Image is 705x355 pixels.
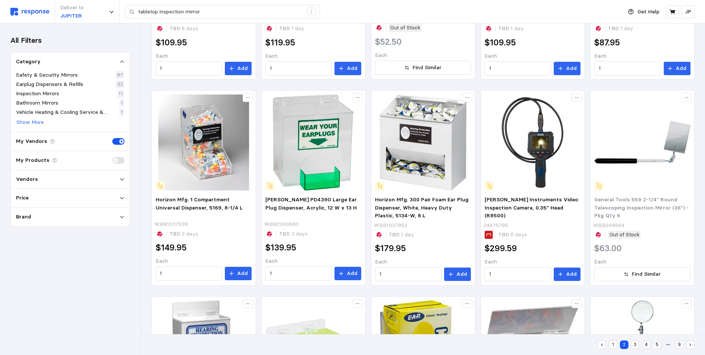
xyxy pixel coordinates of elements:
span: 2 days [180,230,198,237]
p: Add [566,270,577,278]
p: Get Help [637,8,659,16]
p: Each [485,258,581,266]
span: 1 day [290,25,304,32]
button: 3 [631,340,640,349]
p: Each [265,52,361,60]
h2: $109.95 [156,37,187,48]
input: Qty [489,268,547,281]
p: Add [676,64,686,73]
p: Category [16,58,41,66]
p: TBD [608,25,633,33]
span: General Tools 559 2-1/4" Round Telescoping Inspection Mirror (36") - Pkg Qty 6 [594,196,689,219]
p: WBB249564 [593,221,624,230]
p: Earplug Dispensers & Refills [16,80,83,89]
h2: $149.95 [156,242,187,253]
p: 87 [117,71,123,79]
p: WBB2249680 [264,220,299,228]
button: Add [554,268,581,281]
p: Price [16,194,29,202]
p: Vendors [16,175,38,183]
button: Find Similar [375,61,471,75]
p: Add [566,64,577,73]
p: Inspection Mirrors [16,90,59,98]
h2: $119.95 [265,37,295,48]
p: Brand [16,213,31,221]
p: My Vendors [16,137,47,145]
p: Bathroom Mirrors [16,99,58,107]
button: Add [664,62,691,75]
button: Add [554,62,581,75]
h2: $179.95 [375,243,406,254]
span: Horizon Mfg. 1 Compartment Universal Dispenser, 5169, 8-1/4 L [156,196,243,211]
button: Get Help [624,5,664,19]
button: JP [682,5,695,18]
h2: $109.95 [485,37,516,48]
p: JUPITER [60,12,84,20]
p: 1 [121,108,123,116]
p: TBD [279,25,304,33]
img: svg%3e [10,8,49,16]
p: My Products [16,156,49,164]
h3: All Filters [10,35,42,45]
span: Horizon Mfg. 300 Pair Foam Ear Plug Dispenser, White, Heavy Duty Plastic, 5134-W, 8 L [375,196,469,219]
span: [PERSON_NAME] PD439G Large Ear Plug Dispenser, Acrylic, 12 W x 13 H [265,196,357,211]
button: Add [225,62,252,75]
button: Add [444,268,471,281]
input: Search for a product name or SKU [138,5,303,19]
p: Show More [16,118,44,127]
span: 8 days [509,231,527,238]
h2: $87.95 [594,37,620,48]
p: TBD [279,230,308,238]
p: JP [685,8,691,16]
p: Add [456,270,467,278]
button: Add [334,267,361,280]
p: WBB1037939 [154,220,188,228]
input: Qty [379,268,437,281]
p: Add [347,269,358,278]
img: F78BA401-CE8C-4368-91D9607638905937_sc7 [485,95,581,191]
button: 9 [675,340,684,349]
p: Each [375,258,471,266]
p: 11 [119,90,123,98]
h2: $63.00 [594,243,622,254]
p: Deliver to [60,4,84,12]
img: BRW_PD439G.webp [265,95,361,191]
button: 1 [609,340,617,349]
p: Each [594,258,690,266]
div: / [307,7,316,16]
button: Add [225,267,252,280]
p: WBB1037952 [374,221,407,230]
button: 4 [642,340,650,349]
p: Add [237,64,248,73]
img: HO2_5134-W.webp [375,95,471,191]
h2: $52.50 [375,36,402,48]
h2: $139.95 [265,242,296,253]
input: Qty [160,267,218,280]
p: Vehicle Heating & Cooling Service & Repair Tools [16,108,118,116]
p: TBD [169,230,198,238]
p: Each [265,257,361,265]
p: TBD [169,25,198,33]
p: TBD [498,231,527,239]
p: Safety & Security Mirrors [16,71,78,79]
p: Add [347,64,358,73]
input: Qty [489,62,547,75]
p: Each [485,52,581,60]
p: Find Similar [413,64,442,72]
input: Qty [160,62,218,75]
h2: $299.59 [485,243,517,254]
img: GEO_559.jpg [594,95,690,191]
span: 1 day [400,231,414,238]
p: Each [156,52,252,60]
p: Each [375,51,471,60]
button: 2 [620,340,628,349]
p: Out of Stock [609,231,640,239]
p: TBD [498,25,524,33]
span: 1 day [509,25,524,32]
p: Each [594,52,690,60]
span: 3 days [290,230,308,237]
p: 1 [121,99,123,107]
span: 1 day [619,25,633,32]
p: TBD [389,231,414,239]
img: HO2_5169.webp [156,95,252,191]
